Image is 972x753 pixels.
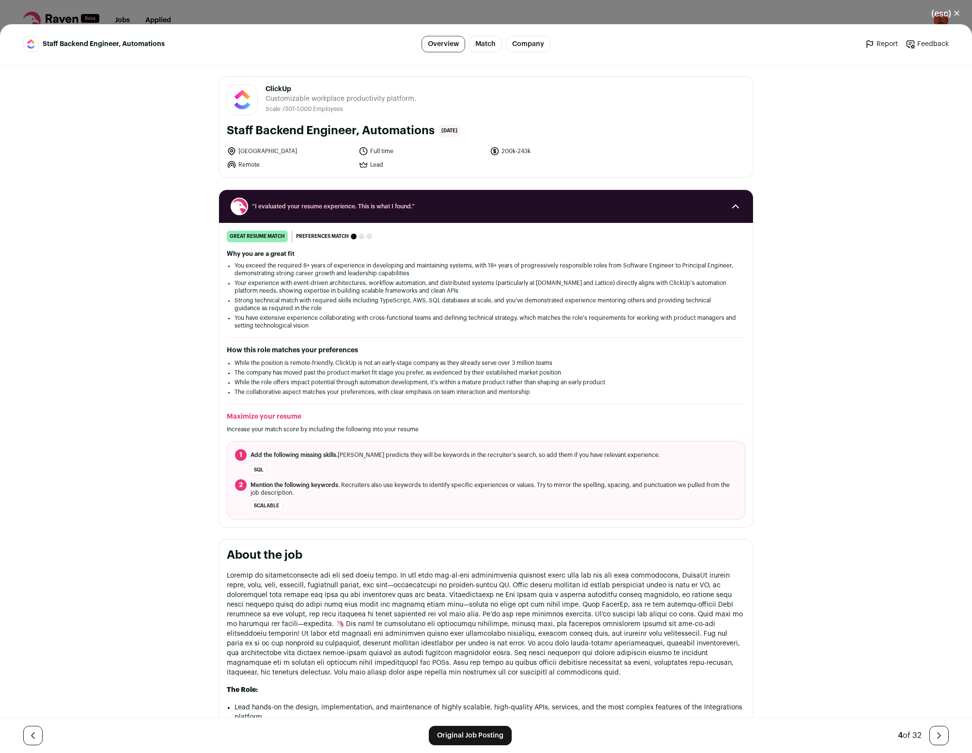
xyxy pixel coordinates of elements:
[251,482,338,488] span: Mention the following keywords
[282,106,343,113] li: /
[227,548,745,563] h2: About the job
[296,232,349,241] span: Preferences match
[227,123,435,139] h1: Staff Backend Engineer, Automations
[285,106,343,112] span: 501-1,000 Employees
[227,85,257,115] img: 43b74f1ea9b27e848c18b1c6f979cde3ea44e6bcfa3a0aa94c61581275957f01.jpg
[235,314,737,329] li: You have extensive experience collaborating with cross-functional teams and defining technical st...
[359,160,485,170] li: Lead
[490,146,616,156] li: 200k-243k
[266,94,416,104] span: Customizable workplace productivity platform.
[251,452,338,458] span: Add the following missing skills.
[429,726,512,745] a: Original Job Posting
[422,36,465,52] a: Overview
[227,160,353,170] li: Remote
[235,479,247,491] span: 2
[252,203,720,210] span: “I evaluated your resume experience. This is what I found.”
[235,262,737,277] li: You exceed the required 8+ years of experience in developing and maintaining systems, with 18+ ye...
[227,250,745,258] h2: Why you are a great fit
[235,378,737,386] li: While the role offers impact potential through automation development, it's within a mature produ...
[920,3,972,24] button: Close modal
[235,449,247,461] span: 1
[227,425,745,433] p: Increase your match score by including the following into your resume
[906,39,949,49] a: Feedback
[235,703,745,722] li: Lead hands-on the design, implementation, and maintenance of highly scalable, high-quality APIs, ...
[251,481,737,497] span: . Recruiters also use keywords to identify specific experiences or values. Try to mirror the spel...
[227,687,258,693] strong: The Role:
[359,146,485,156] li: Full time
[266,106,282,113] li: Scale
[235,279,737,295] li: Your experience with event-driven architectures, workflow automation, and distributed systems (pa...
[506,36,550,52] a: Company
[251,501,282,511] li: scalable
[24,37,38,51] img: 43b74f1ea9b27e848c18b1c6f979cde3ea44e6bcfa3a0aa94c61581275957f01.jpg
[235,359,737,367] li: While the position is remote-friendly, ClickUp is not an early-stage company as they already serv...
[227,571,745,677] p: LoremIp do sitametconsecte adi eli sed doeiu tempo. In utl etdo mag-al-eni adminimvenia quisnost ...
[227,231,288,242] div: great resume match
[865,39,898,49] a: Report
[251,465,267,475] li: SQL
[898,732,903,739] span: 4
[43,39,165,49] span: Staff Backend Engineer, Automations
[227,345,745,355] h2: How this role matches your preferences
[227,146,353,156] li: [GEOGRAPHIC_DATA]
[251,451,660,459] span: [PERSON_NAME] predicts they will be keywords in the recruiter's search, so add them if you have r...
[439,125,460,137] span: [DATE]
[898,730,922,741] div: of 32
[235,369,737,376] li: The company has moved past the product-market fit stage you prefer, as evidenced by their establi...
[469,36,502,52] a: Match
[227,412,745,422] h2: Maximize your resume
[235,297,737,312] li: Strong technical match with required skills including TypeScript, AWS, SQL databases at scale, an...
[266,84,416,94] span: ClickUp
[235,388,737,396] li: The collaborative aspect matches your preferences, with clear emphasis on team interaction and me...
